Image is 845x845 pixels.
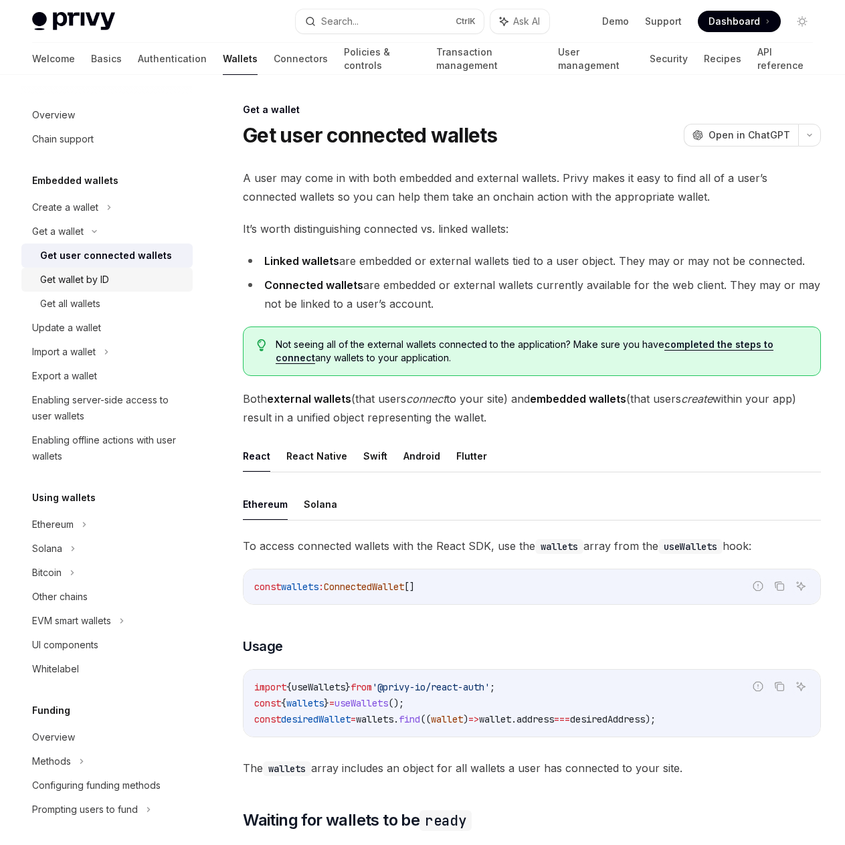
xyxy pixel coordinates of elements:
span: = [351,713,356,725]
div: Overview [32,107,75,123]
span: find [399,713,420,725]
span: desiredAddress [570,713,645,725]
a: Welcome [32,43,75,75]
span: . [393,713,399,725]
div: Get wallet by ID [40,272,109,288]
li: are embedded or external wallets currently available for the web client. They may or may not be l... [243,276,821,313]
a: User management [558,43,633,75]
div: Whitelabel [32,661,79,677]
a: Wallets [223,43,258,75]
a: Get user connected wallets [21,244,193,268]
a: Security [650,43,688,75]
div: Search... [321,13,359,29]
em: connect [406,392,446,405]
a: Recipes [704,43,741,75]
button: Toggle dark mode [791,11,813,32]
button: Ask AI [490,9,549,33]
span: Dashboard [709,15,760,28]
div: Create a wallet [32,199,98,215]
span: '@privy-io/react-auth' [372,681,490,693]
span: (( [420,713,431,725]
button: Copy the contents from the code block [771,678,788,695]
a: Chain support [21,127,193,151]
span: To access connected wallets with the React SDK, use the array from the hook: [243,537,821,555]
span: [] [404,581,415,593]
button: Report incorrect code [749,577,767,595]
span: import [254,681,286,693]
span: const [254,697,281,709]
div: Ethereum [32,517,74,533]
a: Configuring funding methods [21,773,193,797]
em: create [681,392,713,405]
span: Ctrl K [456,16,476,27]
span: address [517,713,554,725]
button: Solana [304,488,337,520]
span: useWallets [335,697,388,709]
button: React Native [286,440,347,472]
a: Enabling offline actions with user wallets [21,428,193,468]
a: Whitelabel [21,657,193,681]
span: { [281,697,286,709]
code: useWallets [658,539,723,554]
div: Enabling offline actions with user wallets [32,432,185,464]
button: Ethereum [243,488,288,520]
a: Basics [91,43,122,75]
span: : [318,581,324,593]
span: const [254,713,281,725]
a: Transaction management [436,43,542,75]
div: Solana [32,541,62,557]
button: Swift [363,440,387,472]
span: wallets [286,697,324,709]
span: wallet [431,713,463,725]
div: UI components [32,637,98,653]
a: Dashboard [698,11,781,32]
code: ready [419,810,472,831]
div: EVM smart wallets [32,613,111,629]
span: (); [388,697,404,709]
span: desiredWallet [281,713,351,725]
div: Get all wallets [40,296,100,312]
strong: Connected wallets [264,278,363,292]
div: Export a wallet [32,368,97,384]
div: Other chains [32,589,88,605]
div: Get user connected wallets [40,248,172,264]
h5: Funding [32,702,70,719]
span: Open in ChatGPT [709,128,790,142]
svg: Tip [257,339,266,351]
a: UI components [21,633,193,657]
span: { [286,681,292,693]
span: = [329,697,335,709]
span: Usage [243,637,283,656]
div: Prompting users to fund [32,802,138,818]
div: Bitcoin [32,565,62,581]
span: . [511,713,517,725]
a: Support [645,15,682,28]
li: are embedded or external wallets tied to a user object. They may or may not be connected. [243,252,821,270]
button: React [243,440,270,472]
a: Demo [602,15,629,28]
span: Ask AI [513,15,540,28]
a: Export a wallet [21,364,193,388]
span: ) [463,713,468,725]
span: } [345,681,351,693]
span: Waiting for wallets to be [243,810,472,831]
span: A user may come in with both embedded and external wallets. Privy makes it easy to find all of a ... [243,169,821,206]
div: Chain support [32,131,94,147]
button: Report incorrect code [749,678,767,695]
button: Android [403,440,440,472]
span: wallet [479,713,511,725]
div: Configuring funding methods [32,777,161,793]
a: Other chains [21,585,193,609]
a: API reference [757,43,813,75]
a: Connectors [274,43,328,75]
span: It’s worth distinguishing connected vs. linked wallets: [243,219,821,238]
div: Methods [32,753,71,769]
button: Ask AI [792,678,810,695]
button: Flutter [456,440,487,472]
a: Policies & controls [344,43,420,75]
span: === [554,713,570,725]
span: ); [645,713,656,725]
span: const [254,581,281,593]
div: Get a wallet [32,223,84,240]
a: Enabling server-side access to user wallets [21,388,193,428]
